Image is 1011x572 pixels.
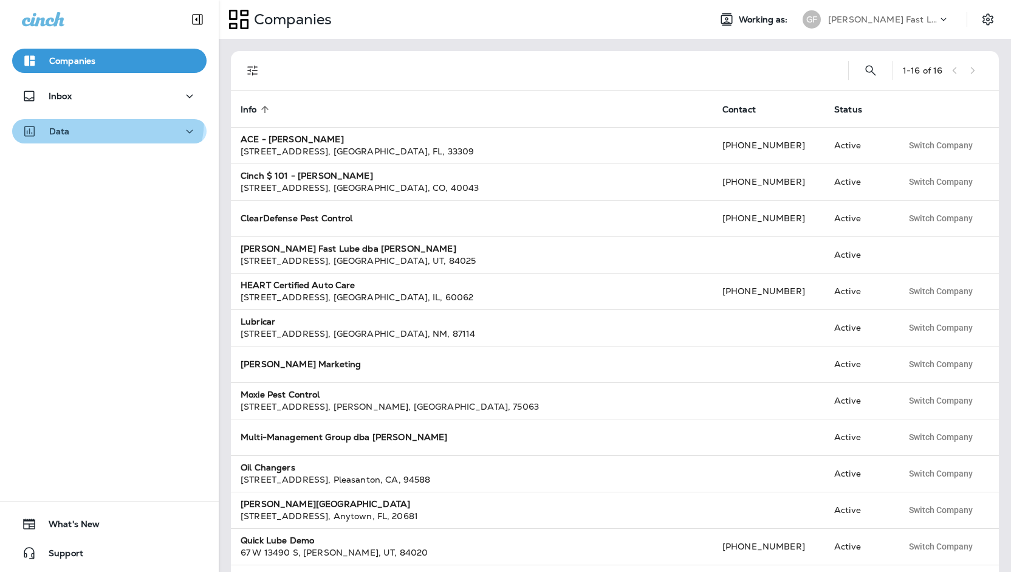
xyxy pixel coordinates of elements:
[241,145,703,157] div: [STREET_ADDRESS] , [GEOGRAPHIC_DATA] , FL , 33309
[241,105,257,115] span: Info
[241,291,703,303] div: [STREET_ADDRESS] , [GEOGRAPHIC_DATA] , IL , 60062
[241,432,448,443] strong: Multi-Management Group dba [PERSON_NAME]
[713,273,824,309] td: [PHONE_NUMBER]
[909,214,973,222] span: Switch Company
[902,355,979,373] button: Switch Company
[909,323,973,332] span: Switch Company
[241,328,703,340] div: [STREET_ADDRESS] , [GEOGRAPHIC_DATA] , NM , 87114
[49,126,70,136] p: Data
[241,182,703,194] div: [STREET_ADDRESS] , [GEOGRAPHIC_DATA] , CO , 40043
[241,389,320,400] strong: Moxie Pest Control
[241,243,456,254] strong: [PERSON_NAME] Fast Lube dba [PERSON_NAME]
[824,200,893,236] td: Active
[241,498,410,509] strong: [PERSON_NAME][GEOGRAPHIC_DATA]
[241,213,353,224] strong: ClearDefense Pest Control
[49,56,95,66] p: Companies
[722,105,756,115] span: Contact
[902,136,979,154] button: Switch Company
[858,58,883,83] button: Search Companies
[977,9,999,30] button: Settings
[241,474,703,486] div: [STREET_ADDRESS] , Pleasanton , CA , 94588
[824,528,893,565] td: Active
[12,541,207,565] button: Support
[824,273,893,309] td: Active
[909,506,973,514] span: Switch Company
[713,164,824,200] td: [PHONE_NUMBER]
[902,428,979,446] button: Switch Company
[12,84,207,108] button: Inbox
[241,510,703,522] div: [STREET_ADDRESS] , Anytown , FL , 20681
[824,127,893,164] td: Active
[803,10,821,29] div: GF
[902,209,979,227] button: Switch Company
[828,15,937,24] p: [PERSON_NAME] Fast Lube dba [PERSON_NAME]
[902,391,979,410] button: Switch Company
[249,10,332,29] p: Companies
[241,170,373,181] strong: Cinch $ 101 - [PERSON_NAME]
[902,319,979,337] button: Switch Company
[909,287,973,295] span: Switch Company
[36,519,100,534] span: What's New
[824,346,893,382] td: Active
[241,546,703,559] div: 67 W 13490 S , [PERSON_NAME] , UT , 84020
[241,280,355,291] strong: HEART Certified Auto Care
[241,58,265,83] button: Filters
[36,548,83,563] span: Support
[909,360,973,368] span: Switch Company
[241,104,273,115] span: Info
[713,127,824,164] td: [PHONE_NUMBER]
[713,528,824,565] td: [PHONE_NUMBER]
[713,200,824,236] td: [PHONE_NUMBER]
[902,464,979,483] button: Switch Company
[824,455,893,492] td: Active
[12,119,207,143] button: Data
[824,492,893,528] td: Active
[824,419,893,455] td: Active
[180,7,214,32] button: Collapse Sidebar
[49,91,72,101] p: Inbox
[241,316,275,327] strong: Lubricar
[824,164,893,200] td: Active
[902,173,979,191] button: Switch Company
[903,66,942,75] div: 1 - 16 of 16
[241,134,344,145] strong: ACE - [PERSON_NAME]
[902,282,979,300] button: Switch Company
[824,382,893,419] td: Active
[902,537,979,556] button: Switch Company
[834,104,878,115] span: Status
[909,396,973,405] span: Switch Company
[909,177,973,186] span: Switch Company
[722,104,772,115] span: Contact
[241,462,295,473] strong: Oil Changers
[12,512,207,536] button: What's New
[241,255,703,267] div: [STREET_ADDRESS] , [GEOGRAPHIC_DATA] , UT , 84025
[739,15,790,25] span: Working as:
[909,542,973,551] span: Switch Company
[909,469,973,478] span: Switch Company
[824,236,893,273] td: Active
[824,309,893,346] td: Active
[241,535,314,546] strong: Quick Lube Demo
[12,49,207,73] button: Companies
[909,433,973,441] span: Switch Company
[834,105,862,115] span: Status
[241,359,361,370] strong: [PERSON_NAME] Marketing
[902,501,979,519] button: Switch Company
[909,141,973,150] span: Switch Company
[241,401,703,413] div: [STREET_ADDRESS] , [PERSON_NAME] , [GEOGRAPHIC_DATA] , 75063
